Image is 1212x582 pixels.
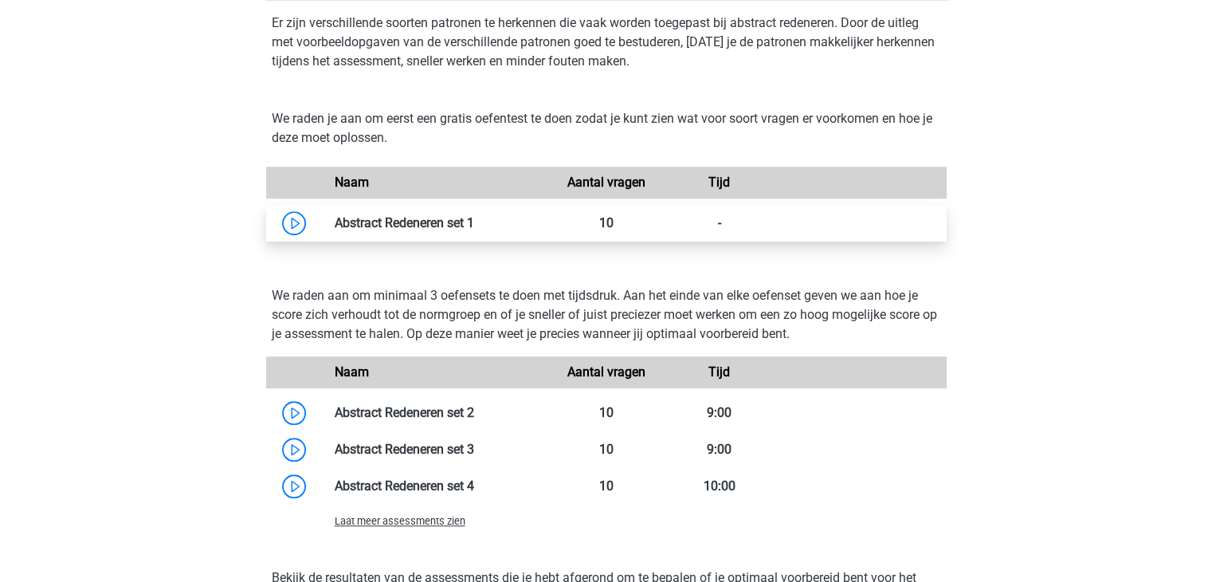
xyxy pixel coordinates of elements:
div: Naam [323,363,550,382]
div: Naam [323,173,550,192]
div: Tijd [663,363,776,382]
div: Abstract Redeneren set 4 [323,477,550,496]
div: Abstract Redeneren set 2 [323,403,550,423]
div: Tijd [663,173,776,192]
span: Laat meer assessments zien [335,515,465,527]
p: We raden aan om minimaal 3 oefensets te doen met tijdsdruk. Aan het einde van elke oefenset geven... [272,286,941,344]
div: Abstract Redeneren set 3 [323,440,550,459]
p: Er zijn verschillende soorten patronen te herkennen die vaak worden toegepast bij abstract redene... [272,14,941,71]
p: We raden je aan om eerst een gratis oefentest te doen zodat je kunt zien wat voor soort vragen er... [272,109,941,147]
div: Abstract Redeneren set 1 [323,214,550,233]
div: Aantal vragen [549,173,662,192]
div: Aantal vragen [549,363,662,382]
